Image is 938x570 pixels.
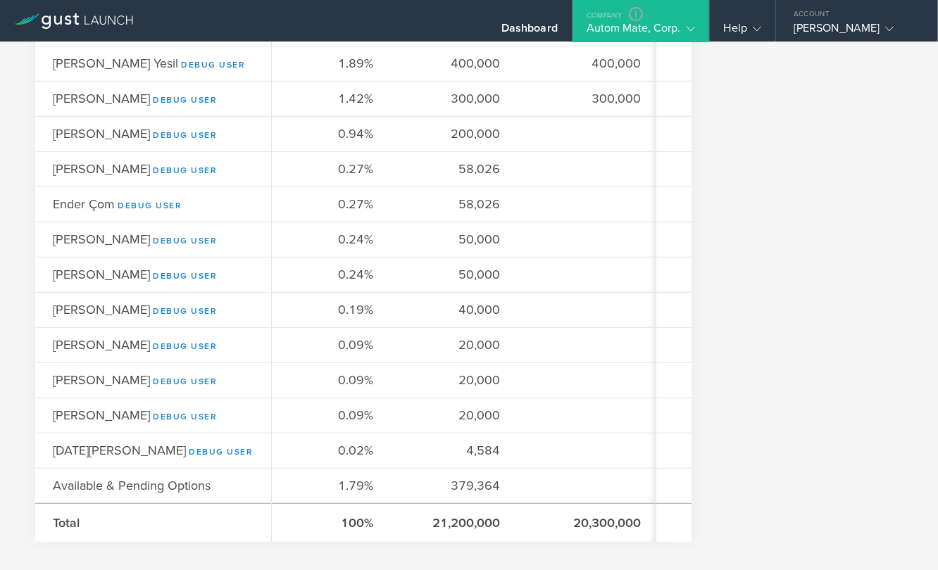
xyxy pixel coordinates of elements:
[53,265,289,284] div: [PERSON_NAME]
[53,514,289,532] div: Total
[154,341,218,351] a: Debug User
[289,160,374,178] div: 0.27%
[289,300,374,319] div: 0.19%
[724,21,761,42] div: Help
[289,195,374,213] div: 0.27%
[53,125,289,143] div: [PERSON_NAME]
[154,376,218,386] a: Debug User
[409,371,501,389] div: 20,000
[154,271,218,281] a: Debug User
[409,54,501,72] div: 400,000
[182,60,246,70] a: Debug User
[409,195,501,213] div: 58,026
[409,441,501,460] div: 4,584
[868,502,938,570] iframe: Chat Widget
[409,336,501,354] div: 20,000
[53,195,289,213] div: Ender Çom
[289,265,374,284] div: 0.24%
[53,300,289,319] div: [PERSON_NAME]
[289,125,374,143] div: 0.94%
[794,21,913,42] div: [PERSON_NAME]
[154,165,218,175] a: Debug User
[53,476,289,495] div: Available & Pending Options
[289,230,374,248] div: 0.24%
[53,406,289,424] div: [PERSON_NAME]
[409,160,501,178] div: 58,026
[536,89,642,108] div: 300,000
[409,406,501,424] div: 20,000
[409,300,501,319] div: 40,000
[409,125,501,143] div: 200,000
[289,476,374,495] div: 1.79%
[53,336,289,354] div: [PERSON_NAME]
[409,265,501,284] div: 50,000
[501,21,558,42] div: Dashboard
[409,476,501,495] div: 379,364
[53,230,289,248] div: [PERSON_NAME]
[189,447,254,457] a: Debug User
[289,336,374,354] div: 0.09%
[154,306,218,316] a: Debug User
[154,412,218,422] a: Debug User
[53,371,289,389] div: [PERSON_NAME]
[289,54,374,72] div: 1.89%
[587,21,695,42] div: Autom Mate, Corp.
[289,371,374,389] div: 0.09%
[536,54,642,72] div: 400,000
[53,54,289,72] div: [PERSON_NAME] Yesil
[118,201,182,210] a: Debug User
[409,89,501,108] div: 300,000
[154,236,218,246] a: Debug User
[289,89,374,108] div: 1.42%
[289,514,374,532] div: 100%
[53,89,289,108] div: [PERSON_NAME]
[154,95,218,105] a: Debug User
[154,130,218,140] a: Debug User
[536,514,642,532] div: 20,300,000
[53,441,289,460] div: [DATE][PERSON_NAME]
[53,160,289,178] div: [PERSON_NAME]
[289,441,374,460] div: 0.02%
[409,514,501,532] div: 21,200,000
[409,230,501,248] div: 50,000
[289,406,374,424] div: 0.09%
